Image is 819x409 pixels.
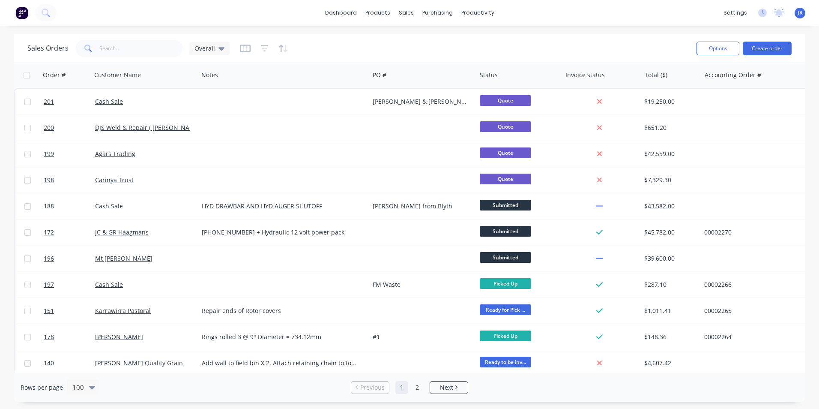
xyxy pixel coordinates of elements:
a: 172 [44,220,95,245]
span: Submitted [480,252,531,263]
span: Quote [480,147,531,158]
div: Invoice status [565,71,605,79]
a: 200 [44,115,95,141]
a: Cash Sale [95,97,123,105]
div: [PERSON_NAME] from Blyth [373,202,468,211]
div: 00002270 [704,228,799,237]
a: Cash Sale [95,202,123,210]
div: purchasing [418,6,457,19]
div: FM Waste [373,280,468,289]
span: 199 [44,150,54,158]
span: 140 [44,359,54,367]
div: settings [719,6,751,19]
a: Mt [PERSON_NAME] [95,254,152,262]
button: Create order [743,42,792,55]
span: 196 [44,254,54,263]
div: $43,582.00 [644,202,695,211]
a: 178 [44,324,95,350]
div: $651.20 [644,123,695,132]
div: 00002264 [704,333,799,341]
a: Karrawirra Pastoral [95,307,151,315]
div: [PHONE_NUMBER] + Hydraulic 12 volt power pack [202,228,358,237]
div: products [361,6,395,19]
span: 200 [44,123,54,132]
div: 00002266 [704,280,799,289]
div: 00002265 [704,307,799,315]
span: Submitted [480,226,531,237]
span: Next [440,383,453,392]
a: JC & GR Haagmans [95,228,149,236]
a: 201 [44,89,95,114]
a: dashboard [321,6,361,19]
h1: Sales Orders [27,44,69,52]
span: Quote [480,95,531,106]
span: 197 [44,280,54,289]
span: 201 [44,97,54,106]
div: [PERSON_NAME] & [PERSON_NAME] [373,97,468,106]
span: Ready to be inv... [480,357,531,367]
img: Factory [15,6,28,19]
div: Accounting Order # [705,71,761,79]
a: 140 [44,350,95,376]
div: $4,607.42 [644,359,695,367]
span: Quote [480,121,531,132]
div: Customer Name [94,71,141,79]
span: Ready for Pick ... [480,304,531,315]
a: Cash Sale [95,280,123,289]
a: [PERSON_NAME] Quality Grain [95,359,183,367]
span: Picked Up [480,331,531,341]
div: $1,011.41 [644,307,695,315]
div: $7,329.30 [644,176,695,184]
input: Search... [99,40,183,57]
ul: Pagination [347,381,472,394]
a: DJS Weld & Repair ( [PERSON_NAME] ) [95,123,204,132]
span: Quote [480,174,531,184]
div: Order # [43,71,66,79]
span: 151 [44,307,54,315]
div: #1 [373,333,468,341]
a: Previous page [351,383,389,392]
span: 188 [44,202,54,211]
a: Next page [430,383,468,392]
a: 196 [44,246,95,271]
span: JR [798,9,803,17]
span: Rows per page [21,383,63,392]
span: 178 [44,333,54,341]
div: Total ($) [645,71,667,79]
div: Add wall to field bin X 2. Attach retaining chain to top lid. Extend front ladder. (may be able t... [202,359,358,367]
div: $287.10 [644,280,695,289]
a: 188 [44,193,95,219]
div: Notes [201,71,218,79]
div: PO # [373,71,386,79]
a: 197 [44,272,95,298]
div: $148.36 [644,333,695,341]
div: sales [395,6,418,19]
span: Picked Up [480,278,531,289]
span: 172 [44,228,54,237]
div: HYD DRAWBAR AND HYD AUGER SHUTOFF [202,202,358,211]
span: Submitted [480,200,531,211]
div: Rings rolled 3 @ 9" Diameter = 734.12mm [202,333,358,341]
button: Options [696,42,739,55]
div: Repair ends of Rotor covers [202,307,358,315]
a: 198 [44,167,95,193]
div: productivity [457,6,499,19]
span: Previous [360,383,385,392]
a: 199 [44,141,95,167]
a: 151 [44,298,95,324]
a: Agars Trading [95,150,135,158]
div: Status [480,71,498,79]
div: $45,782.00 [644,228,695,237]
a: Page 1 is your current page [395,381,408,394]
a: Page 2 [411,381,424,394]
div: $19,250.00 [644,97,695,106]
div: $42,559.00 [644,150,695,158]
span: Overall [194,44,215,53]
div: $39,600.00 [644,254,695,263]
a: Carinya Trust [95,176,134,184]
a: [PERSON_NAME] [95,333,143,341]
span: 198 [44,176,54,184]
